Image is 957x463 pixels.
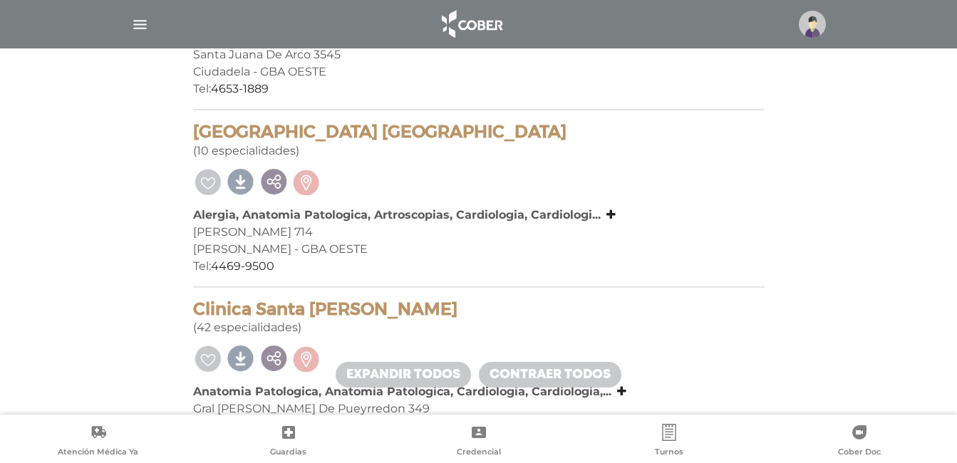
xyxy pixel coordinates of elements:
[838,447,881,459] span: Cober Doc
[131,16,149,33] img: Cober_menu-lines-white.svg
[193,122,765,142] h4: [GEOGRAPHIC_DATA] [GEOGRAPHIC_DATA]
[764,424,954,460] a: Cober Doc
[193,208,601,222] b: Alergia, Anatomia Patologica, Artroscopias, Cardiologia, Cardiologi...
[193,385,611,398] b: Anatomia Patologica, Anatomia Patologica, Cardiologia, Cardiologia,...
[193,258,765,275] div: Tel:
[434,7,509,41] img: logo_cober_home-white.png
[193,46,765,63] div: Santa Juana De Arco 3545
[211,259,274,273] a: 4469-9500
[193,241,765,258] div: [PERSON_NAME] - GBA OESTE
[383,424,574,460] a: Credencial
[211,82,269,95] a: 4653-1889
[457,447,501,459] span: Credencial
[799,11,826,38] img: profile-placeholder.svg
[193,122,765,160] div: (10 especialidades)
[479,362,621,387] a: Contraer todos
[336,362,471,387] a: Expandir todos
[574,424,764,460] a: Turnos
[193,299,765,337] div: (42 especialidades)
[655,447,683,459] span: Turnos
[58,447,138,459] span: Atención Médica Ya
[193,63,765,80] div: Ciudadela - GBA OESTE
[193,400,765,417] div: Gral [PERSON_NAME] De Pueyrredon 349
[193,299,765,320] h4: Clinica Santa [PERSON_NAME]
[3,424,193,460] a: Atención Médica Ya
[193,224,765,241] div: [PERSON_NAME] 714
[193,80,765,98] div: Tel:
[193,424,383,460] a: Guardias
[270,447,306,459] span: Guardias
